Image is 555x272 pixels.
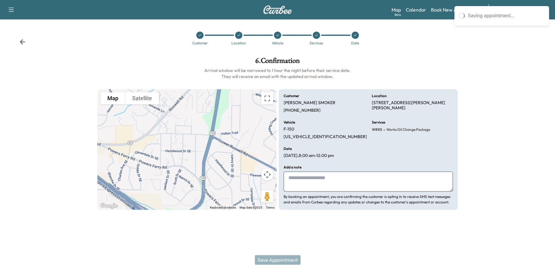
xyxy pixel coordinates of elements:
a: Book New Appointment [431,6,482,13]
img: Curbee Logo [263,5,292,14]
p: [PERSON_NAME] SMOKER [284,100,335,106]
div: Back [19,39,25,45]
button: Show street map [100,92,125,104]
div: Saving appointment... [468,12,545,19]
span: WRKS [372,127,382,132]
div: Beta [395,12,401,17]
h6: Services [372,121,385,124]
span: Map data ©2025 [240,206,262,209]
div: Customer [192,41,208,45]
h6: Location [372,94,387,98]
button: Drag Pegman onto the map to open Street View [261,190,273,202]
p: F-150 [284,127,294,132]
p: [STREET_ADDRESS][PERSON_NAME][PERSON_NAME] [372,100,453,111]
h6: Date [284,147,292,151]
h6: Customer [284,94,299,98]
button: Keyboard shortcuts [210,206,236,210]
a: MapBeta [392,6,401,13]
h1: 6 . Confirmation [97,57,458,67]
div: Date [351,41,359,45]
div: Services [310,41,323,45]
p: [PHONE_NUMBER] [284,108,321,113]
a: Calendar [406,6,426,13]
button: Map camera controls [261,168,273,181]
span: Works Oil Change Package [385,127,430,132]
p: [DATE] , 8:00 am - 12:00 pm [284,153,334,158]
p: [US_VEHICLE_IDENTIFICATION_NUMBER] [284,134,367,140]
img: Google [99,202,119,210]
p: By booking an appointment, you are confirming the customer is opting in to receive SMS text messa... [284,194,453,205]
a: Open this area in Google Maps (opens a new window) [99,202,119,210]
button: Show satellite imagery [125,92,159,104]
div: Vehicle [272,41,283,45]
h6: Add a note [284,165,301,169]
h6: Vehicle [284,121,295,124]
button: Toggle fullscreen view [261,92,273,104]
h6: Arrival window will be narrowed to 1 hour the night before their service date. They will receive ... [97,67,458,80]
span: - [382,127,385,133]
div: Location [231,41,246,45]
a: Terms (opens in new tab) [266,206,274,209]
